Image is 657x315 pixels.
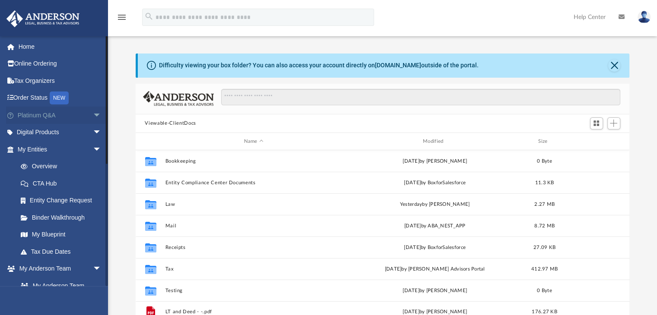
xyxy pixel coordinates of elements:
[117,16,127,22] a: menu
[531,267,557,271] span: 412.97 MB
[608,60,620,72] button: Close
[590,117,603,129] button: Switch to Grid View
[535,180,554,185] span: 11.3 KB
[93,124,110,142] span: arrow_drop_down
[638,11,651,23] img: User Pic
[346,287,523,295] div: [DATE] by [PERSON_NAME]
[537,288,552,293] span: 0 Byte
[12,243,114,260] a: Tax Due Dates
[346,157,523,165] div: [DATE] by [PERSON_NAME]
[607,117,620,129] button: Add
[6,141,114,158] a: My Entitiesarrow_drop_down
[537,159,552,164] span: 0 Byte
[533,245,555,250] span: 27.09 KB
[165,266,342,272] button: Tax
[6,38,114,55] a: Home
[165,138,342,145] div: Name
[93,260,110,278] span: arrow_drop_down
[165,202,342,207] button: Law
[145,120,196,127] button: Viewable-ClientDocs
[534,224,555,228] span: 8.72 MB
[4,10,82,27] img: Anderson Advisors Platinum Portal
[221,89,620,105] input: Search files and folders
[139,138,161,145] div: id
[6,107,114,124] a: Platinum Q&Aarrow_drop_down
[165,245,342,250] button: Receipts
[165,158,342,164] button: Bookkeeping
[565,138,626,145] div: id
[346,138,524,145] div: Modified
[50,91,69,104] div: NEW
[346,244,523,252] div: [DATE] by BoxforSalesforce
[165,223,342,229] button: Mail
[165,309,342,315] button: LT and Deed - -.pdf
[144,12,154,21] i: search
[527,138,562,145] div: Size
[346,265,523,273] div: [DATE] by [PERSON_NAME] Advisors Portal
[6,124,114,141] a: Digital Productsarrow_drop_down
[12,209,114,226] a: Binder Walkthrough
[532,310,557,315] span: 176.27 KB
[375,62,421,69] a: [DOMAIN_NAME]
[165,180,342,186] button: Entity Compliance Center Documents
[346,201,523,208] div: by [PERSON_NAME]
[400,202,422,207] span: yesterday
[12,158,114,175] a: Overview
[6,89,114,107] a: Order StatusNEW
[346,222,523,230] div: [DATE] by ABA_NEST_APP
[346,179,523,187] div: [DATE] by BoxforSalesforce
[12,226,110,243] a: My Blueprint
[534,202,555,207] span: 2.27 MB
[165,288,342,293] button: Testing
[93,107,110,124] span: arrow_drop_down
[6,72,114,89] a: Tax Organizers
[12,277,106,294] a: My Anderson Team
[12,192,114,209] a: Entity Change Request
[93,141,110,158] span: arrow_drop_down
[159,61,479,70] div: Difficulty viewing your box folder? You can also access your account directly on outside of the p...
[117,12,127,22] i: menu
[12,175,114,192] a: CTA Hub
[6,55,114,72] a: Online Ordering
[6,260,110,277] a: My Anderson Teamarrow_drop_down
